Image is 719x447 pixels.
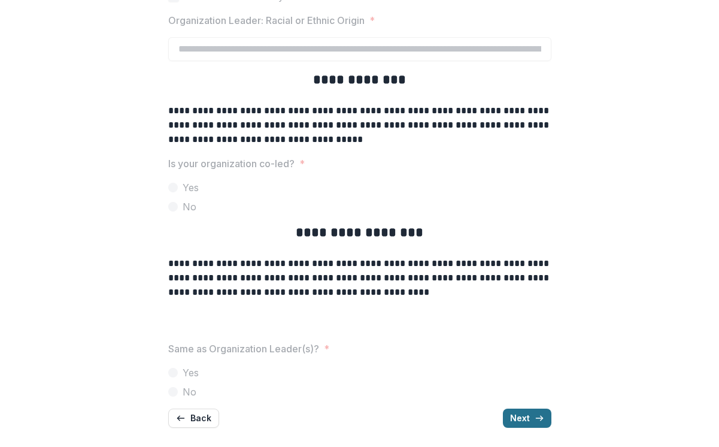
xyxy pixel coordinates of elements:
[168,342,319,356] p: Same as Organization Leader(s)?
[168,409,219,428] button: Back
[183,385,196,399] span: No
[183,180,199,195] span: Yes
[183,366,199,380] span: Yes
[168,156,295,171] p: Is your organization co-led?
[183,200,196,214] span: No
[503,409,551,428] button: Next
[168,13,365,28] p: Organization Leader: Racial or Ethnic Origin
